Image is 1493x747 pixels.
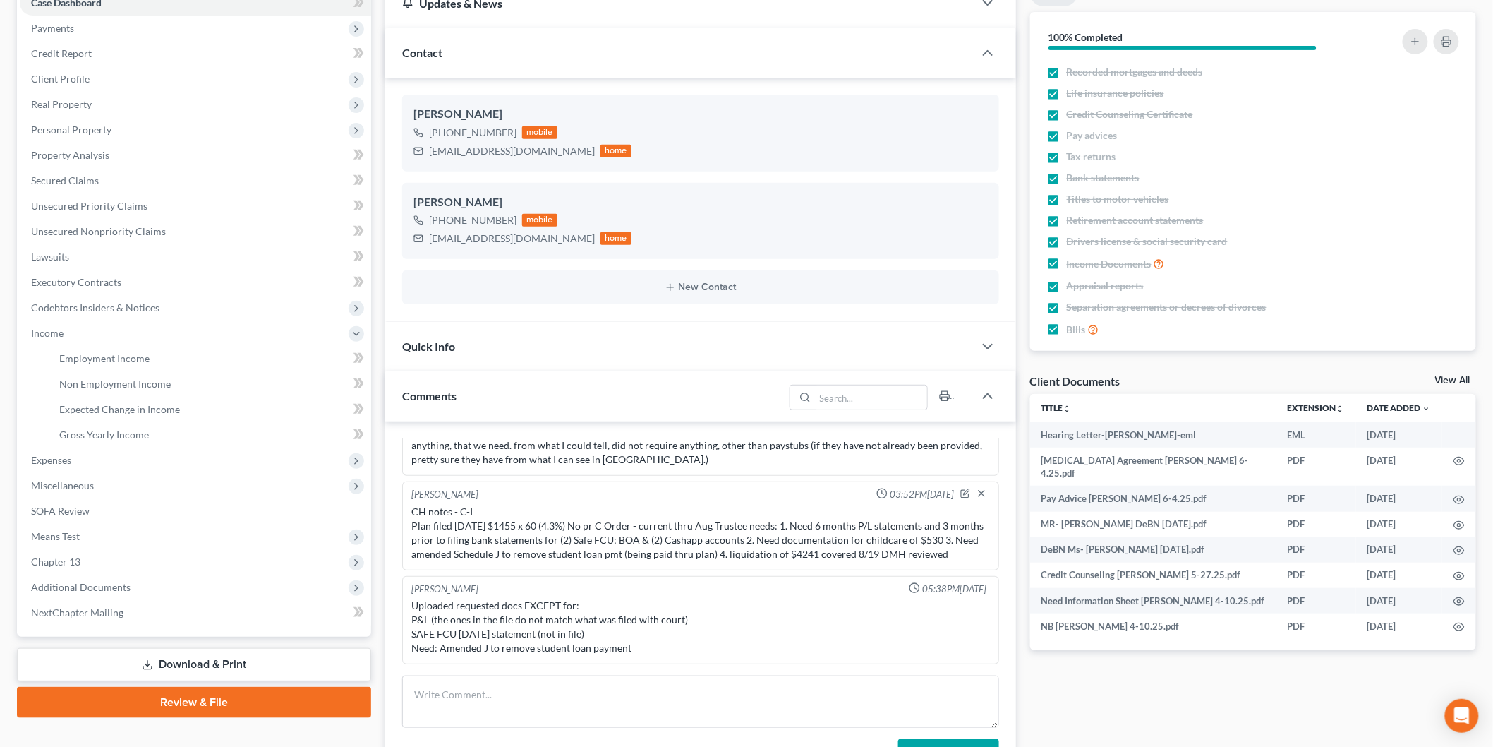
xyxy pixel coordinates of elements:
[1336,405,1345,413] i: unfold_more
[411,582,478,596] div: [PERSON_NAME]
[600,145,631,157] div: home
[59,403,180,415] span: Expected Change in Income
[522,214,557,227] div: mobile
[1276,486,1356,511] td: PDF
[411,424,990,467] div: 341 notes - T asked D to send paystubs if they have not already, no creditors, no objections. wil...
[1067,300,1267,314] span: Separation agreements or decrees of divorces
[1030,588,1277,614] td: Need Information Sheet [PERSON_NAME] 4-10.25.pdf
[1435,376,1470,386] a: View All
[1356,588,1442,614] td: [DATE]
[1356,563,1442,588] td: [DATE]
[20,219,371,244] a: Unsecured Nonpriority Claims
[31,73,90,85] span: Client Profile
[20,193,371,219] a: Unsecured Priority Claims
[402,340,455,353] span: Quick Info
[1067,86,1164,100] span: Life insurance policies
[31,276,121,288] span: Executory Contracts
[429,232,595,246] div: [EMAIL_ADDRESS][DOMAIN_NAME]
[31,124,111,136] span: Personal Property
[31,225,166,237] span: Unsecured Nonpriority Claims
[1067,65,1203,79] span: Recorded mortgages and deeds
[1288,402,1345,413] a: Extensionunfold_more
[1356,486,1442,511] td: [DATE]
[1030,422,1277,448] td: Hearing Letter-[PERSON_NAME]-eml
[31,22,74,34] span: Payments
[59,352,150,364] span: Employment Income
[1030,373,1120,388] div: Client Documents
[1067,107,1193,121] span: Credit Counseling Certificate
[31,454,71,466] span: Expenses
[20,41,371,66] a: Credit Report
[429,213,516,227] div: [PHONE_NUMBER]
[429,126,516,140] div: [PHONE_NUMBER]
[31,479,94,491] span: Miscellaneous
[1030,537,1277,563] td: DeBN Ms- [PERSON_NAME] [DATE].pdf
[429,144,595,158] div: [EMAIL_ADDRESS][DOMAIN_NAME]
[20,168,371,193] a: Secured Claims
[31,606,123,618] span: NextChapter Mailing
[1356,537,1442,563] td: [DATE]
[1356,448,1442,486] td: [DATE]
[17,648,371,681] a: Download & Print
[1030,563,1277,588] td: Credit Counseling [PERSON_NAME] 5-27.25.pdf
[20,270,371,295] a: Executory Contracts
[1422,405,1431,413] i: expand_more
[890,488,955,501] span: 03:52PM[DATE]
[1067,171,1140,185] span: Bank statements
[1067,213,1204,227] span: Retirement account statements
[31,556,80,568] span: Chapter 13
[1041,402,1072,413] a: Titleunfold_more
[48,371,371,397] a: Non Employment Income
[48,397,371,422] a: Expected Change in Income
[1067,234,1228,249] span: Drivers license & social security card
[20,143,371,168] a: Property Analysis
[1356,512,1442,537] td: [DATE]
[59,429,149,441] span: Gross Yearly Income
[31,149,109,161] span: Property Analysis
[31,530,80,542] span: Means Test
[1276,422,1356,448] td: EML
[600,232,631,245] div: home
[31,251,69,263] span: Lawsuits
[1067,150,1116,164] span: Tax returns
[1067,192,1169,206] span: Titles to motor vehicles
[1445,699,1479,733] div: Open Intercom Messenger
[1030,448,1277,486] td: [MEDICAL_DATA] Agreement [PERSON_NAME] 6-4.25.pdf
[413,106,988,123] div: [PERSON_NAME]
[1067,323,1086,337] span: Bills
[20,600,371,626] a: NextChapter Mailing
[815,386,927,410] input: Search...
[1067,129,1118,143] span: Pay advices
[17,687,371,718] a: Review & File
[1030,486,1277,511] td: Pay Advice [PERSON_NAME] 6-4.25.pdf
[411,505,990,561] div: CH notes - C-I Plan filed [DATE] $1455 x 60 (4.3%) No pr C Order - current thru Aug Trustee needs...
[31,505,90,517] span: SOFA Review
[411,488,478,502] div: [PERSON_NAME]
[1276,614,1356,639] td: PDF
[59,378,171,390] span: Non Employment Income
[31,98,92,110] span: Real Property
[923,582,987,596] span: 05:38PM[DATE]
[1063,405,1072,413] i: unfold_more
[31,327,64,339] span: Income
[1030,512,1277,537] td: MR- [PERSON_NAME] DeBN [DATE].pdf
[1356,422,1442,448] td: [DATE]
[411,599,990,655] div: Uploaded requested docs EXCEPT for: P&L (the ones in the file do not match what was filed with co...
[20,244,371,270] a: Lawsuits
[413,194,988,211] div: [PERSON_NAME]
[48,346,371,371] a: Employment Income
[31,174,99,186] span: Secured Claims
[31,301,159,313] span: Codebtors Insiders & Notices
[1030,614,1277,639] td: NB [PERSON_NAME] 4-10.25.pdf
[1276,537,1356,563] td: PDF
[31,581,131,593] span: Additional Documents
[1067,257,1152,271] span: Income Documents
[1367,402,1431,413] a: Date Added expand_more
[413,282,988,293] button: New Contact
[1048,31,1123,43] strong: 100% Completed
[48,422,371,448] a: Gross Yearly Income
[1276,588,1356,614] td: PDF
[522,126,557,139] div: mobile
[402,46,442,59] span: Contact
[402,389,457,402] span: Comments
